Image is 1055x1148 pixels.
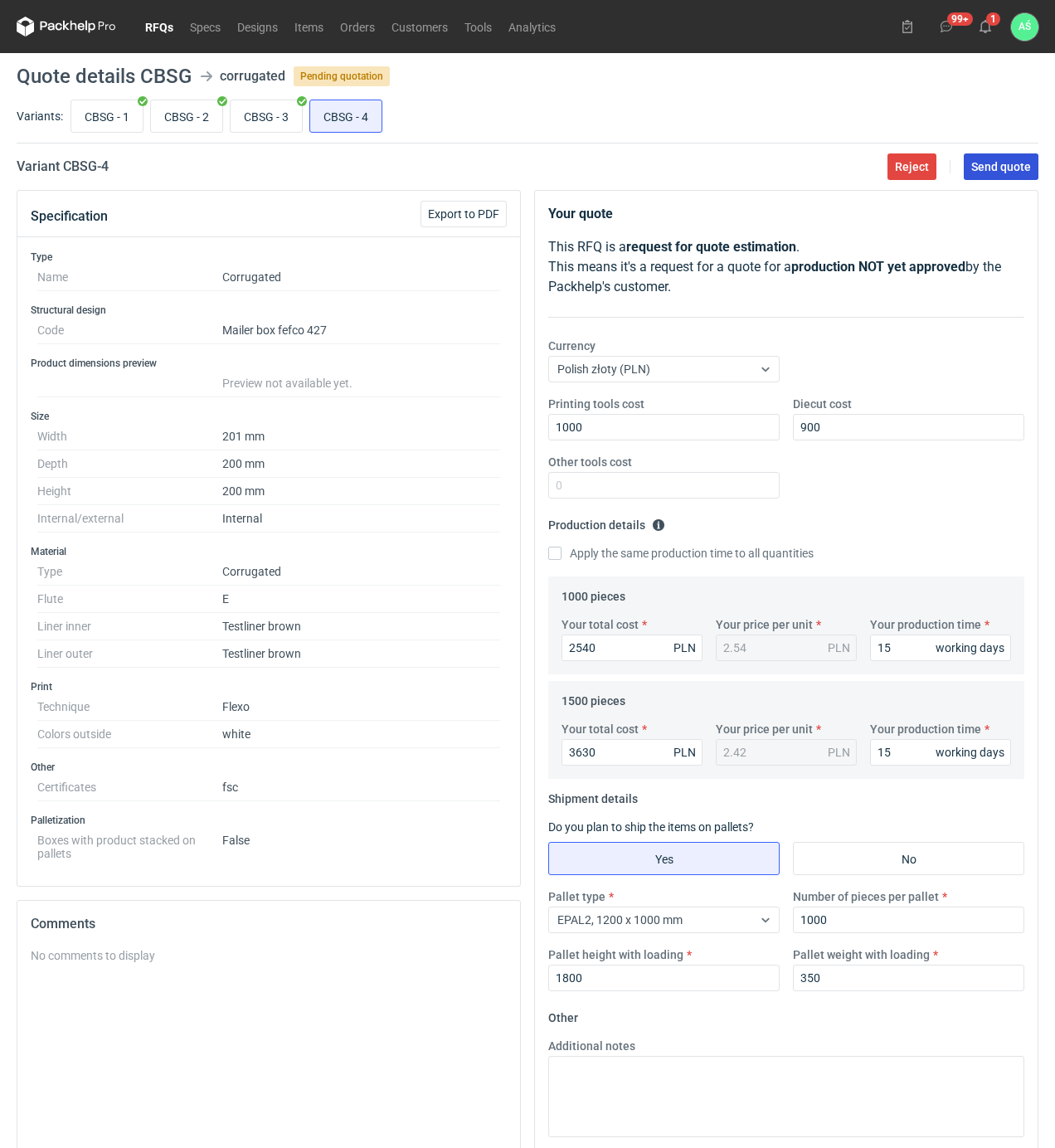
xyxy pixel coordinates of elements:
[936,640,1004,656] div: working days
[971,161,1031,173] span: Send quote
[548,545,814,562] label: Apply the same production time to all quantities
[31,197,108,236] button: Specification
[562,635,703,661] input: 0
[548,338,596,354] label: Currency
[222,693,500,721] dd: Flexo
[548,946,683,963] label: Pallet height with loading
[626,239,796,255] strong: request for quote estimation
[933,13,960,40] button: 99+
[562,616,639,633] label: Your total cost
[37,423,222,450] dt: Width
[31,410,507,423] h3: Size
[548,396,644,412] label: Printing tools cost
[37,613,222,640] dt: Liner inner
[31,914,507,934] h2: Comments
[17,157,109,177] h2: Variant CBSG - 4
[222,423,500,450] dd: 201 mm
[716,616,813,633] label: Your price per unit
[791,259,965,275] strong: production NOT yet approved
[895,161,929,173] span: Reject
[964,153,1038,180] button: Send quote
[548,414,780,440] input: 0
[548,786,638,805] legend: Shipment details
[222,450,500,478] dd: 200 mm
[37,640,222,668] dt: Liner outer
[31,251,507,264] h3: Type
[548,965,780,991] input: 0
[500,17,564,36] a: Analytics
[548,512,665,532] legend: Production details
[793,842,1024,875] label: No
[182,17,229,36] a: Specs
[793,414,1024,440] input: 0
[222,640,500,668] dd: Testliner brown
[1011,13,1038,41] button: AŚ
[31,761,507,774] h3: Other
[137,17,182,36] a: RFQs
[31,814,507,827] h3: Palletization
[562,583,625,603] legend: 1000 pieces
[17,17,116,36] svg: Packhelp Pro
[562,688,625,708] legend: 1500 pieces
[972,13,999,40] button: 1
[222,586,500,613] dd: E
[70,100,143,133] label: CBSG - 1
[37,264,222,291] dt: Name
[222,613,500,640] dd: Testliner brown
[1011,13,1038,41] div: Adrian Świerżewski
[37,505,222,533] dt: Internal/external
[31,304,507,317] h3: Structural design
[870,721,981,737] label: Your production time
[548,820,754,834] label: Do you plan to ship the items on pallets?
[222,827,500,860] dd: False
[548,1038,635,1054] label: Additional notes
[222,558,500,586] dd: Corrugated
[37,450,222,478] dt: Depth
[421,201,507,227] button: Export to PDF
[548,1004,578,1024] legend: Other
[793,396,852,412] label: Diecut cost
[31,357,507,370] h3: Product dimensions preview
[222,505,500,533] dd: Internal
[428,208,499,220] span: Export to PDF
[37,558,222,586] dt: Type
[793,888,939,905] label: Number of pieces per pallet
[673,744,696,761] div: PLN
[793,907,1024,933] input: 0
[870,739,1011,766] input: 0
[716,721,813,737] label: Your price per unit
[222,264,500,291] dd: Corrugated
[793,965,1024,991] input: 0
[548,472,780,499] input: 0
[222,478,500,505] dd: 200 mm
[230,100,303,133] label: CBSG - 3
[17,66,192,86] h1: Quote details CBSG
[294,66,390,86] span: Pending quotation
[222,317,500,344] dd: Mailer box fefco 427
[548,888,605,905] label: Pallet type
[17,108,63,124] label: Variants:
[548,454,632,470] label: Other tools cost
[828,744,850,761] div: PLN
[37,827,222,860] dt: Boxes with product stacked on pallets
[562,739,703,766] input: 0
[286,17,332,36] a: Items
[31,680,507,693] h3: Print
[557,362,650,376] span: Polish złoty (PLN)
[548,237,1024,297] p: This RFQ is a . This means it's a request for a quote for a by the Packhelp's customer.
[562,721,639,737] label: Your total cost
[673,640,696,656] div: PLN
[557,913,683,927] span: EPAL2, 1200 x 1000 mm
[870,616,981,633] label: Your production time
[222,721,500,748] dd: white
[37,478,222,505] dt: Height
[222,377,352,390] span: Preview not available yet.
[31,545,507,558] h3: Material
[37,721,222,748] dt: Colors outside
[456,17,500,36] a: Tools
[870,635,1011,661] input: 0
[548,842,780,875] label: Yes
[37,586,222,613] dt: Flute
[37,317,222,344] dt: Code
